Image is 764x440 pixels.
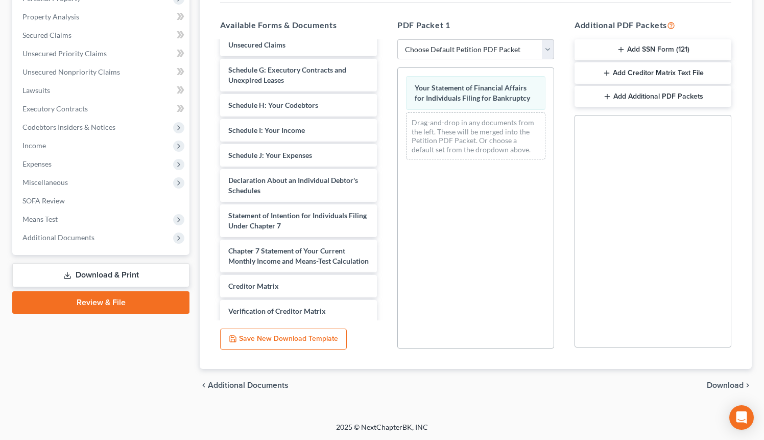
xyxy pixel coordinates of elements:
[228,307,326,315] span: Verification of Creditor Matrix
[415,83,530,102] span: Your Statement of Financial Affairs for Individuals Filing for Bankruptcy
[200,381,208,389] i: chevron_left
[14,26,189,44] a: Secured Claims
[14,8,189,26] a: Property Analysis
[744,381,752,389] i: chevron_right
[707,381,744,389] span: Download
[22,178,68,187] span: Miscellaneous
[22,49,107,58] span: Unsecured Priority Claims
[12,263,189,287] a: Download & Print
[22,215,58,223] span: Means Test
[22,12,79,21] span: Property Analysis
[22,159,52,168] span: Expenses
[397,19,554,31] h5: PDF Packet 1
[228,101,318,109] span: Schedule H: Your Codebtors
[12,291,189,314] a: Review & File
[22,104,88,113] span: Executory Contracts
[575,86,731,107] button: Add Additional PDF Packets
[22,123,115,131] span: Codebtors Insiders & Notices
[228,30,339,49] span: Schedule E/F: Creditors Who Have Unsecured Claims
[22,196,65,205] span: SOFA Review
[228,282,279,290] span: Creditor Matrix
[22,31,71,39] span: Secured Claims
[228,65,346,84] span: Schedule G: Executory Contracts and Unexpired Leases
[14,192,189,210] a: SOFA Review
[228,151,312,159] span: Schedule J: Your Expenses
[208,381,289,389] span: Additional Documents
[228,176,358,195] span: Declaration About an Individual Debtor's Schedules
[220,329,347,350] button: Save New Download Template
[14,81,189,100] a: Lawsuits
[22,233,94,242] span: Additional Documents
[228,211,367,230] span: Statement of Intention for Individuals Filing Under Chapter 7
[228,126,305,134] span: Schedule I: Your Income
[14,100,189,118] a: Executory Contracts
[575,39,731,61] button: Add SSN Form (121)
[707,381,752,389] button: Download chevron_right
[14,63,189,81] a: Unsecured Nonpriority Claims
[575,62,731,84] button: Add Creditor Matrix Text File
[22,86,50,95] span: Lawsuits
[729,405,754,430] div: Open Intercom Messenger
[406,112,545,159] div: Drag-and-drop in any documents from the left. These will be merged into the Petition PDF Packet. ...
[14,44,189,63] a: Unsecured Priority Claims
[228,246,369,265] span: Chapter 7 Statement of Your Current Monthly Income and Means-Test Calculation
[22,67,120,76] span: Unsecured Nonpriority Claims
[220,19,377,31] h5: Available Forms & Documents
[575,19,731,31] h5: Additional PDF Packets
[22,141,46,150] span: Income
[200,381,289,389] a: chevron_left Additional Documents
